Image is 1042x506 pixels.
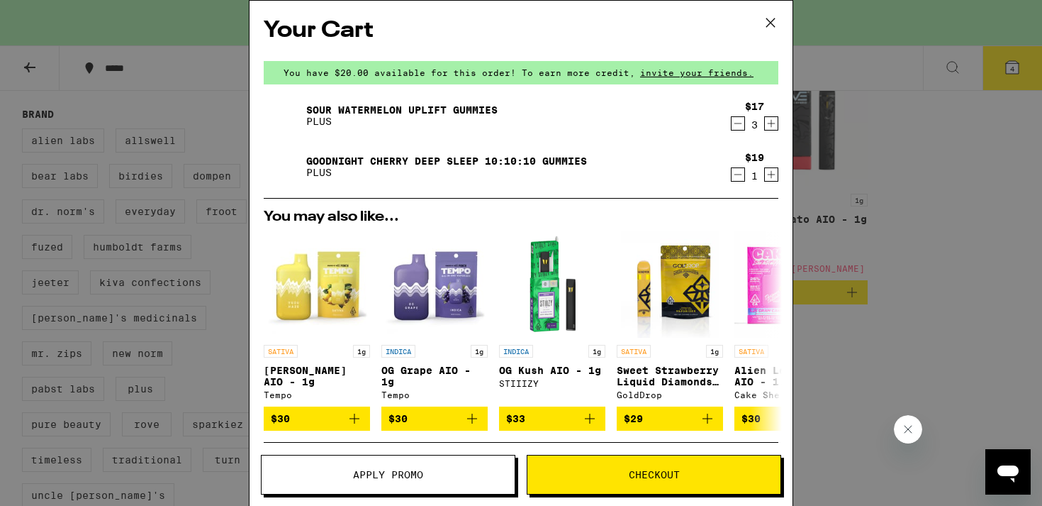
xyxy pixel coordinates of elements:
p: 1g [588,345,605,358]
a: Open page for Yuzu Haze AIO - 1g from Tempo [264,231,370,407]
button: Increment [764,167,778,182]
span: $29 [624,413,643,424]
img: GoldDrop - Sweet Strawberry Liquid Diamonds AIO - 1g [621,231,719,338]
div: GoldDrop [617,390,723,400]
button: Add to bag [617,407,723,431]
button: Increment [764,116,778,131]
div: Tempo [264,390,370,400]
a: Sour Watermelon UPLIFT Gummies [306,104,498,116]
a: Open page for Sweet Strawberry Liquid Diamonds AIO - 1g from GoldDrop [617,231,723,407]
p: OG Kush AIO - 1g [499,365,605,376]
p: Alien Lemonade AIO - 1.25g [734,365,841,387]
img: Sour Watermelon UPLIFT Gummies [264,96,303,136]
div: Tempo [381,390,488,400]
span: Checkout [629,470,680,480]
button: Decrement [731,167,745,182]
p: 1g [353,345,370,358]
p: Sweet Strawberry Liquid Diamonds AIO - 1g [617,365,723,387]
div: $19 [745,152,764,163]
p: SATIVA [617,345,651,358]
p: [PERSON_NAME] AIO - 1g [264,365,370,387]
span: $30 [271,413,290,424]
span: $33 [506,413,525,424]
div: $17 [745,101,764,112]
button: Decrement [731,116,745,131]
h2: Your Cart [264,15,778,47]
button: Checkout [527,455,781,495]
span: You have $20.00 available for this order! To earn more credit, [284,68,635,77]
div: STIIIZY [499,379,605,388]
button: Add to bag [264,407,370,431]
a: Open page for Alien Lemonade AIO - 1.25g from Cake She Hits Different [734,231,841,407]
p: PLUS [306,167,587,178]
p: OG Grape AIO - 1g [381,365,488,387]
img: Cake She Hits Different - Alien Lemonade AIO - 1.25g [734,231,841,338]
span: $30 [741,413,761,424]
a: Open page for OG Grape AIO - 1g from Tempo [381,231,488,407]
button: Add to bag [499,407,605,431]
div: You have $20.00 available for this order! To earn more credit,invite your friends. [264,61,778,84]
img: STIIIZY - OG Kush AIO - 1g [499,231,605,338]
p: INDICA [381,345,415,358]
p: 1g [706,345,723,358]
h2: You may also like... [264,210,778,224]
button: Add to bag [381,407,488,431]
span: Apply Promo [353,470,423,480]
span: $30 [388,413,408,424]
img: Goodnight Cherry Deep Sleep 10:10:10 Gummies [264,147,303,187]
p: INDICA [499,345,533,358]
img: Tempo - OG Grape AIO - 1g [381,231,488,338]
a: Open page for OG Kush AIO - 1g from STIIIZY [499,231,605,407]
span: Hi. Need any help? [9,10,102,21]
p: 1g [471,345,488,358]
div: 3 [745,119,764,131]
span: invite your friends. [635,68,758,77]
button: Apply Promo [261,455,515,495]
p: SATIVA [264,345,298,358]
a: Goodnight Cherry Deep Sleep 10:10:10 Gummies [306,155,587,167]
button: Add to bag [734,407,841,431]
img: Tempo - Yuzu Haze AIO - 1g [264,231,370,338]
div: Cake She Hits Different [734,390,841,400]
div: 1 [745,170,764,182]
iframe: Close message [894,415,922,444]
p: SATIVA [734,345,768,358]
iframe: Button to launch messaging window [985,449,1031,495]
p: PLUS [306,116,498,127]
